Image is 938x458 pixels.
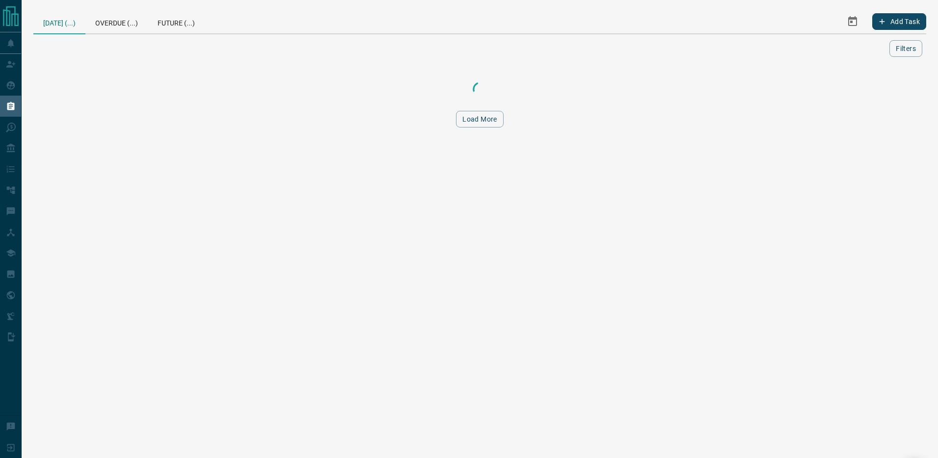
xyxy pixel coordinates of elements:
[431,79,529,99] div: Loading
[148,10,205,33] div: Future (...)
[841,10,864,33] button: Select Date Range
[872,13,926,30] button: Add Task
[456,111,504,127] button: Load More
[33,10,85,34] div: [DATE] (...)
[889,40,922,57] button: Filters
[85,10,148,33] div: Overdue (...)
